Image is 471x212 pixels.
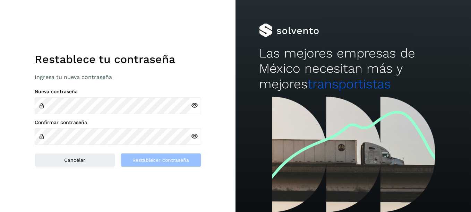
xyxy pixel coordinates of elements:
label: Nueva contraseña [35,89,201,95]
button: Cancelar [35,153,115,167]
button: Restablecer contraseña [121,153,201,167]
span: Restablecer contraseña [132,158,189,162]
p: Ingresa tu nueva contraseña [35,74,201,80]
h2: Las mejores empresas de México necesitan más y mejores [259,46,447,92]
h1: Restablece tu contraseña [35,53,201,66]
span: Cancelar [64,158,85,162]
label: Confirmar contraseña [35,120,201,125]
span: transportistas [308,77,391,91]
